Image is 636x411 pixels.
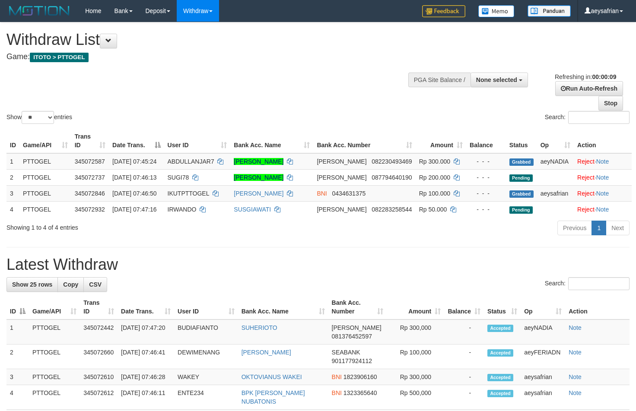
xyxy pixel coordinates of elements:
span: [PERSON_NAME] [317,158,366,165]
label: Show entries [6,111,72,124]
a: [PERSON_NAME] [234,174,283,181]
th: Amount: activate to sort column ascending [387,295,444,319]
div: - - - [470,189,502,198]
td: 2 [6,345,29,369]
div: - - - [470,173,502,182]
td: [DATE] 07:46:41 [118,345,174,369]
td: aeysafrian [521,385,565,410]
strong: 00:00:09 [592,73,616,80]
td: PTTOGEL [29,319,80,345]
th: User ID: activate to sort column ascending [174,295,238,319]
input: Search: [568,111,630,124]
span: Pending [509,174,533,182]
td: - [444,345,484,369]
h1: Withdraw List [6,31,415,48]
td: Rp 300,000 [387,369,444,385]
td: [DATE] 07:46:28 [118,369,174,385]
span: Refreshing in: [555,73,616,80]
span: BNI [317,190,327,197]
td: BUDIAFIANTO [174,319,238,345]
h4: Game: [6,53,415,61]
span: Accepted [487,374,513,381]
a: OKTOVIANUS WAKEI [242,373,302,380]
td: 345072660 [80,345,118,369]
a: 1 [591,221,606,235]
a: Note [569,349,582,356]
td: 345072612 [80,385,118,410]
span: Rp 300.000 [419,158,450,165]
a: SUSGIAWATI [234,206,271,213]
td: 1 [6,153,19,170]
th: Bank Acc. Number: activate to sort column ascending [313,129,415,153]
td: PTTOGEL [19,169,71,185]
a: Note [569,389,582,396]
a: Run Auto-Refresh [555,81,623,96]
span: 345072932 [75,206,105,213]
span: Accepted [487,349,513,357]
th: Action [565,295,630,319]
span: Grabbed [509,190,534,198]
th: Balance: activate to sort column ascending [444,295,484,319]
img: Feedback.jpg [422,5,465,17]
th: Game/API: activate to sort column ascending [19,129,71,153]
a: Note [596,206,609,213]
a: [PERSON_NAME] [242,349,291,356]
a: Reject [577,190,595,197]
button: None selected [471,73,528,87]
th: Game/API: activate to sort column ascending [29,295,80,319]
span: 345072587 [75,158,105,165]
th: Balance [466,129,506,153]
a: [PERSON_NAME] [234,190,283,197]
td: 345072610 [80,369,118,385]
td: - [444,319,484,345]
th: Bank Acc. Name: activate to sort column ascending [238,295,328,319]
th: Date Trans.: activate to sort column ascending [118,295,174,319]
td: [DATE] 07:47:20 [118,319,174,345]
th: ID: activate to sort column descending [6,295,29,319]
td: ENTE234 [174,385,238,410]
td: aeysafrian [537,185,574,201]
td: - [444,385,484,410]
span: Rp 100.000 [419,190,450,197]
a: Note [596,158,609,165]
td: · [574,201,632,217]
span: ITOTO > PTTOGEL [30,53,89,62]
td: · [574,153,632,170]
th: Bank Acc. Number: activate to sort column ascending [328,295,387,319]
span: [DATE] 07:46:13 [112,174,156,181]
div: - - - [470,157,502,166]
th: Date Trans.: activate to sort column descending [109,129,164,153]
td: · [574,185,632,201]
td: 345072442 [80,319,118,345]
a: Previous [557,221,592,235]
img: Button%20Memo.svg [478,5,515,17]
span: [DATE] 07:45:24 [112,158,156,165]
td: [DATE] 07:46:11 [118,385,174,410]
td: 4 [6,385,29,410]
td: - [444,369,484,385]
th: Status: activate to sort column ascending [484,295,521,319]
a: CSV [83,277,107,292]
td: PTTOGEL [19,185,71,201]
h1: Latest Withdraw [6,256,630,273]
span: SUGI78 [168,174,189,181]
th: Action [574,129,632,153]
a: Show 25 rows [6,277,58,292]
a: BPK [PERSON_NAME] NUBATONIS [242,389,305,405]
th: Op: activate to sort column ascending [537,129,574,153]
th: Trans ID: activate to sort column ascending [71,129,109,153]
td: Rp 100,000 [387,345,444,369]
a: Note [569,373,582,380]
div: Showing 1 to 4 of 4 entries [6,220,258,232]
th: Trans ID: activate to sort column ascending [80,295,118,319]
span: Accepted [487,390,513,397]
span: BNI [332,389,342,396]
span: IRWANDO [168,206,197,213]
img: panduan.png [528,5,571,17]
td: 1 [6,319,29,345]
span: [PERSON_NAME] [332,324,382,331]
span: Copy 081376452597 to clipboard [332,333,372,340]
span: Copy 082230493469 to clipboard [372,158,412,165]
a: Reject [577,174,595,181]
label: Search: [545,111,630,124]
